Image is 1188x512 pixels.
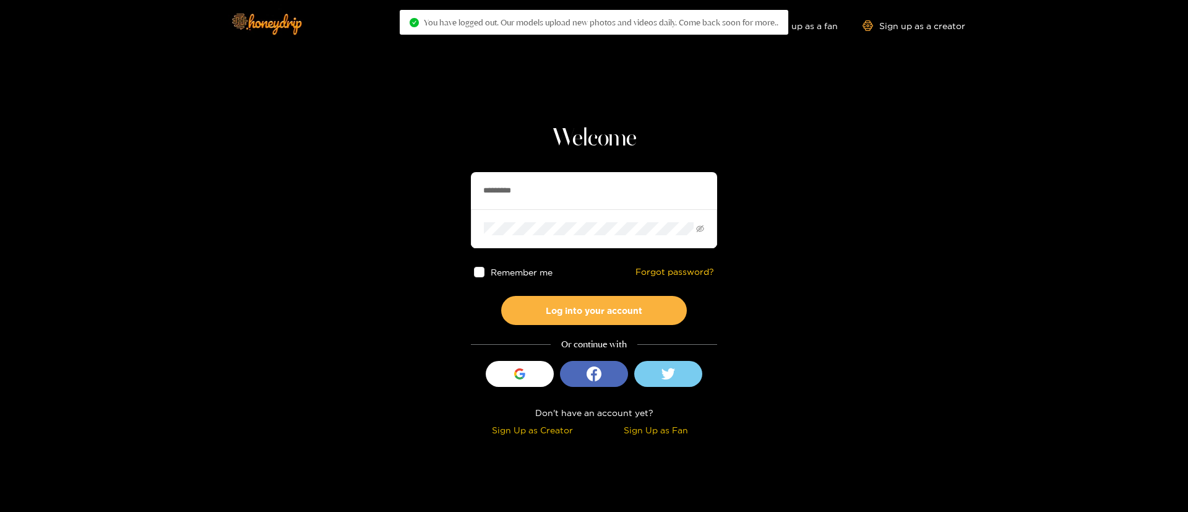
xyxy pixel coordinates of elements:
a: Sign up as a fan [753,20,838,31]
button: Log into your account [501,296,687,325]
a: Forgot password? [635,267,714,277]
span: check-circle [410,18,419,27]
div: Sign Up as Fan [597,423,714,437]
span: Remember me [491,267,553,277]
div: Sign Up as Creator [474,423,591,437]
span: eye-invisible [696,225,704,233]
div: Don't have an account yet? [471,406,717,420]
h1: Welcome [471,124,717,154]
a: Sign up as a creator [863,20,965,31]
span: You have logged out. Our models upload new photos and videos daily. Come back soon for more.. [424,17,778,27]
div: Or continue with [471,337,717,352]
